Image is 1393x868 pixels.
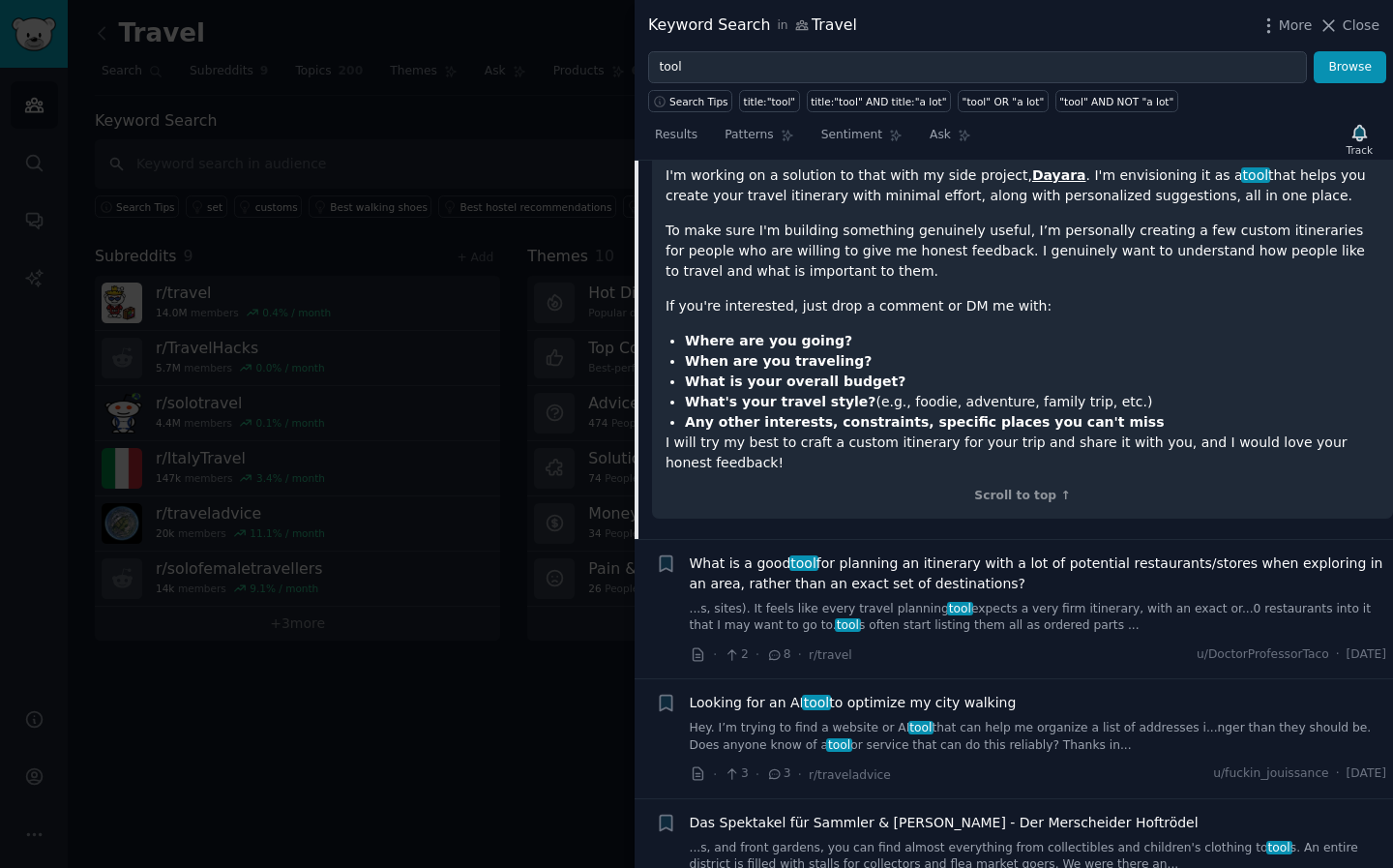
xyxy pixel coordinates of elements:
span: · [1336,646,1340,664]
button: Browse [1314,51,1386,84]
span: · [798,644,802,665]
span: tool [908,721,934,734]
span: r/traveladvice [809,768,891,782]
p: I will try my best to craft a custom itinerary for your trip and share it with you, and I would l... [666,433,1379,473]
button: Track [1340,119,1379,160]
span: · [756,644,759,665]
span: tool [1266,841,1292,854]
a: "tool" OR "a lot" [958,90,1049,112]
span: u/DoctorProfessorTaco [1197,646,1329,664]
a: What is a goodtoolfor planning an itinerary with a lot of potential restaurants/stores when explo... [690,554,1387,594]
a: Hey. I’m trying to find a website or AItoolthat can help me organize a list of addresses i...nger... [690,720,1387,754]
a: Das Spektakel für Sammler & [PERSON_NAME] - Der Merscheider Hoftrödel [690,813,1199,833]
span: tool [947,602,973,615]
span: [DATE] [1347,646,1386,664]
span: tool [826,738,852,752]
strong: What's your travel style? [685,394,875,409]
button: Close [1319,15,1379,36]
p: If you're interested, just drop a comment or DM me with: [666,296,1379,316]
span: u/fuckin_jouissance [1213,765,1328,783]
button: Search Tips [648,90,732,112]
span: tool [789,555,818,571]
span: tool [835,618,861,632]
span: 8 [766,646,790,664]
span: · [798,764,802,785]
a: Looking for an AItoolto optimize my city walking [690,693,1017,713]
span: · [713,644,717,665]
strong: When are you traveling? [685,353,872,369]
span: Results [655,127,697,144]
span: Ask [930,127,951,144]
span: More [1279,15,1313,36]
li: (e.g., foodie, adventure, family trip, etc.) [685,392,1379,412]
a: Patterns [718,120,800,160]
input: Try a keyword related to your business [648,51,1307,84]
div: title:"tool" AND title:"a lot" [811,95,946,108]
a: Sentiment [815,120,909,160]
p: To make sure I'm building something genuinely useful, I’m personally creating a few custom itiner... [666,221,1379,282]
span: · [756,764,759,785]
span: What is a good for planning an itinerary with a lot of potential restaurants/stores when explorin... [690,554,1387,594]
a: Dayara [1032,167,1086,183]
span: · [713,764,717,785]
strong: Where are you going? [685,333,852,348]
span: 3 [724,765,748,783]
strong: Any other interests, constraints, specific places you can't miss [685,414,1164,430]
strong: What is your overall budget? [685,374,905,389]
span: Sentiment [821,127,882,144]
span: Looking for an AI to optimize my city walking [690,693,1017,713]
span: · [1336,765,1340,783]
span: r/travel [809,648,852,662]
span: Patterns [725,127,773,144]
a: title:"tool" AND title:"a lot" [807,90,951,112]
a: Results [648,120,704,160]
span: Close [1343,15,1379,36]
a: title:"tool" [739,90,800,112]
span: [DATE] [1347,765,1386,783]
a: "tool" AND NOT "a lot" [1055,90,1178,112]
div: Scroll to top ↑ [666,488,1379,505]
p: I'm working on a solution to that with my side project, . I'm envisioning it as a that helps you ... [666,165,1379,206]
div: Track [1347,143,1373,157]
div: "tool" OR "a lot" [963,95,1045,108]
a: ...s, sites). It feels like every travel planningtoolexpects a very firm itinerary, with an exact... [690,601,1387,635]
span: tool [802,695,831,710]
a: Ask [923,120,978,160]
div: Keyword Search Travel [648,14,857,38]
span: Search Tips [669,95,728,108]
div: title:"tool" [744,95,796,108]
div: "tool" AND NOT "a lot" [1059,95,1173,108]
span: 3 [766,765,790,783]
button: More [1259,15,1313,36]
span: tool [1241,167,1270,183]
span: in [777,17,787,35]
span: 2 [724,646,748,664]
